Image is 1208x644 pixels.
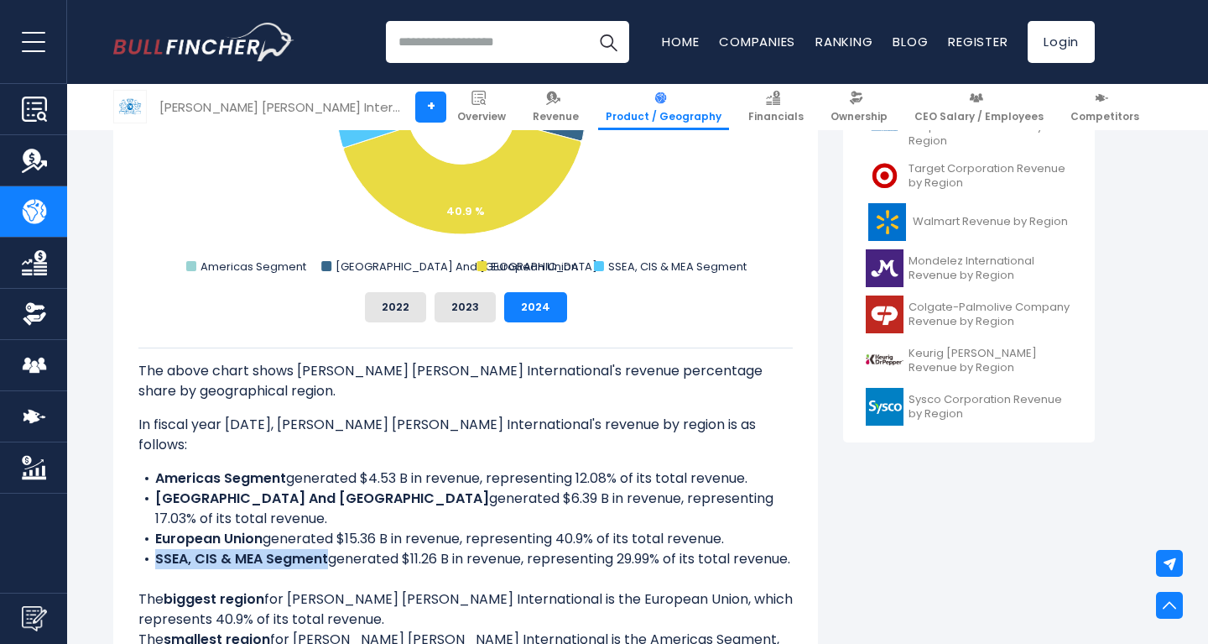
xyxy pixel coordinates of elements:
[138,529,793,549] li: generated $15.36 B in revenue, representing 40.9% of its total revenue.
[866,296,903,333] img: CL logo
[893,33,928,50] a: Blog
[446,203,485,219] text: 40.9 %
[504,292,567,322] button: 2024
[909,301,1072,329] span: Colgate-Palmolive Company Revenue by Region
[415,92,446,123] a: +
[606,110,721,123] span: Product / Geography
[138,549,793,569] li: generated $11.26 B in revenue, representing 29.99% of its total revenue.
[138,489,793,529] li: generated $6.39 B in revenue, representing 17.03% of its total revenue.
[450,84,513,130] a: Overview
[155,489,489,508] b: [GEOGRAPHIC_DATA] And [GEOGRAPHIC_DATA]
[22,301,47,327] img: Ownership
[856,245,1082,291] a: Mondelez International Revenue by Region
[138,469,793,489] li: generated $4.53 B in revenue, representing 12.08% of its total revenue.
[491,259,578,275] text: European Union
[913,215,1068,229] span: Walmart Revenue by Region
[909,254,1072,283] span: Mondelez International Revenue by Region
[866,388,903,426] img: SYY logo
[914,110,1044,123] span: CEO Salary / Employees
[948,33,1008,50] a: Register
[856,384,1082,430] a: Sysco Corporation Revenue by Region
[856,291,1082,338] a: Colgate-Palmolive Company Revenue by Region
[909,393,1072,421] span: Sysco Corporation Revenue by Region
[866,157,903,195] img: TGT logo
[155,529,263,548] b: European Union
[815,33,872,50] a: Ranking
[138,361,793,401] p: The above chart shows [PERSON_NAME] [PERSON_NAME] International's revenue percentage share by geo...
[856,199,1082,245] a: Walmart Revenue by Region
[741,84,811,130] a: Financials
[823,84,895,130] a: Ownership
[866,203,908,241] img: WMT logo
[662,33,699,50] a: Home
[525,84,586,130] a: Revenue
[856,338,1082,384] a: Keurig [PERSON_NAME] Revenue by Region
[138,415,793,455] p: In fiscal year [DATE], [PERSON_NAME] [PERSON_NAME] International's revenue by region is as follows:
[159,97,403,117] div: [PERSON_NAME] [PERSON_NAME] International
[587,21,629,63] button: Search
[1070,110,1139,123] span: Competitors
[435,292,496,322] button: 2023
[365,292,426,322] button: 2022
[830,110,888,123] span: Ownership
[113,23,294,61] img: Bullfincher logo
[114,91,146,123] img: PM logo
[909,347,1072,375] span: Keurig [PERSON_NAME] Revenue by Region
[336,259,597,275] text: [GEOGRAPHIC_DATA] And [GEOGRAPHIC_DATA]
[866,249,903,287] img: MDLZ logo
[113,23,294,61] a: Go to homepage
[608,259,747,275] text: SSEA, CIS & MEA Segment
[909,162,1072,191] span: Target Corporation Revenue by Region
[155,549,328,568] b: SSEA, CIS & MEA Segment
[598,84,729,130] a: Product / Geography
[457,110,506,123] span: Overview
[200,259,306,275] text: Americas Segment
[1063,84,1147,130] a: Competitors
[164,589,264,609] b: biggest region
[748,110,804,123] span: Financials
[866,342,903,380] img: KDP logo
[1028,21,1095,63] a: Login
[719,33,795,50] a: Companies
[856,153,1082,199] a: Target Corporation Revenue by Region
[533,110,579,123] span: Revenue
[907,84,1051,130] a: CEO Salary / Employees
[155,469,286,488] b: Americas Segment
